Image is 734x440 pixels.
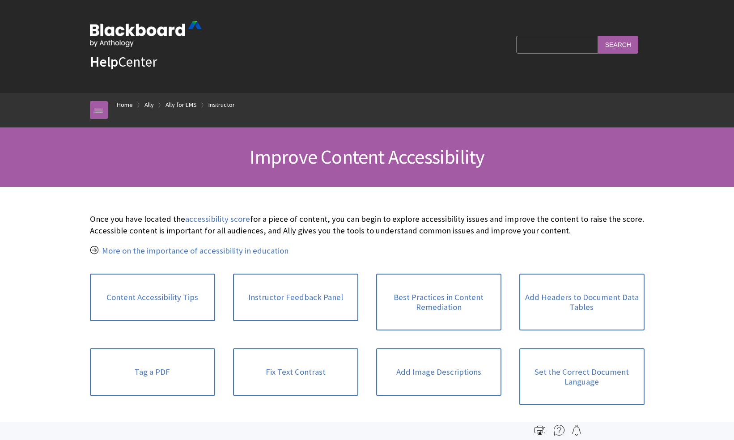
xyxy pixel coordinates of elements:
a: Add Image Descriptions [376,348,501,396]
a: Fix Text Contrast [233,348,358,396]
a: Instructor [208,99,235,110]
img: Follow this page [571,425,582,436]
a: Set the Correct Document Language [519,348,645,405]
img: More help [554,425,564,436]
a: accessibility score [185,214,250,224]
a: Add Headers to Document Data Tables [519,274,645,330]
a: Best Practices in Content Remediation [376,274,501,330]
strong: Help [90,53,118,71]
a: HelpCenter [90,53,157,71]
a: Content Accessibility Tips [90,274,215,321]
img: Print [535,425,545,436]
a: Instructor Feedback Panel [233,274,358,321]
a: More on the importance of accessibility in education [102,245,289,256]
a: Ally [144,99,154,110]
p: Once you have located the for a piece of content, you can begin to explore accessibility issues a... [90,213,645,237]
a: Ally for LMS [165,99,197,110]
span: Improve Content Accessibility [250,144,485,169]
img: Blackboard by Anthology [90,21,202,47]
input: Search [598,36,638,53]
a: Tag a PDF [90,348,215,396]
a: Home [117,99,133,110]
